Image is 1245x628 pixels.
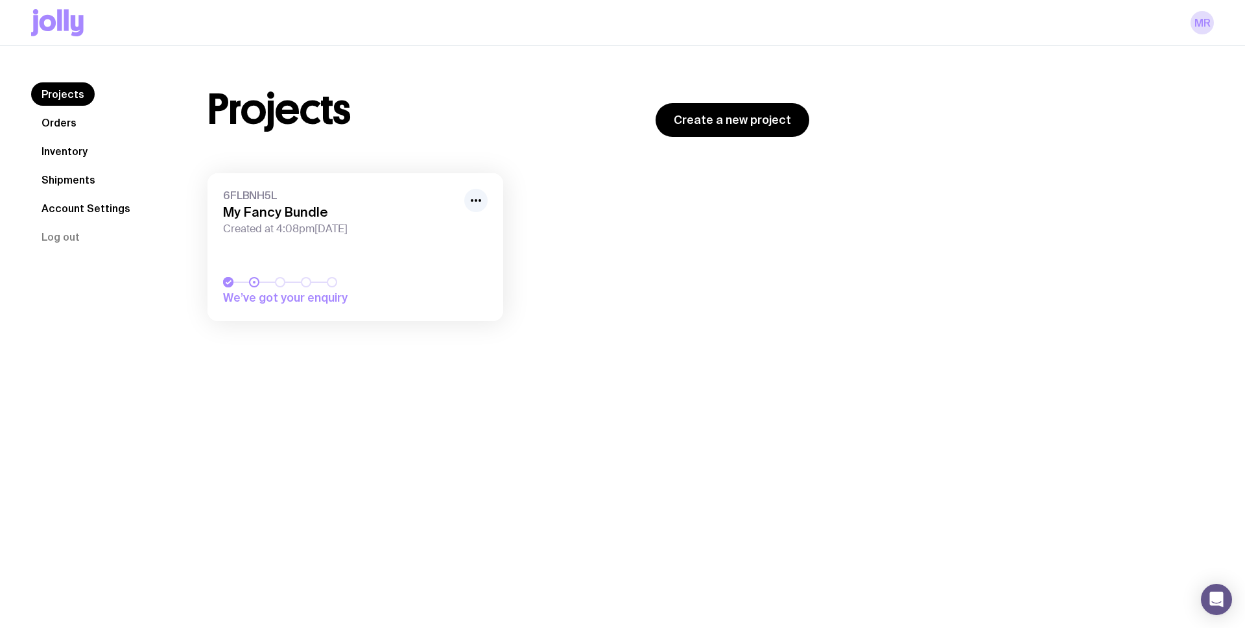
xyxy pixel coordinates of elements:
[31,225,90,248] button: Log out
[1201,584,1232,615] div: Open Intercom Messenger
[656,103,809,137] a: Create a new project
[1191,11,1214,34] a: MR
[207,173,503,321] a: 6FLBNH5LMy Fancy BundleCreated at 4:08pm[DATE]We’ve got your enquiry
[31,111,87,134] a: Orders
[31,139,98,163] a: Inventory
[31,82,95,106] a: Projects
[223,223,456,235] span: Created at 4:08pm[DATE]
[207,89,351,130] h1: Projects
[223,204,456,220] h3: My Fancy Bundle
[31,168,106,191] a: Shipments
[223,189,456,202] span: 6FLBNH5L
[31,197,141,220] a: Account Settings
[223,290,405,306] span: We’ve got your enquiry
